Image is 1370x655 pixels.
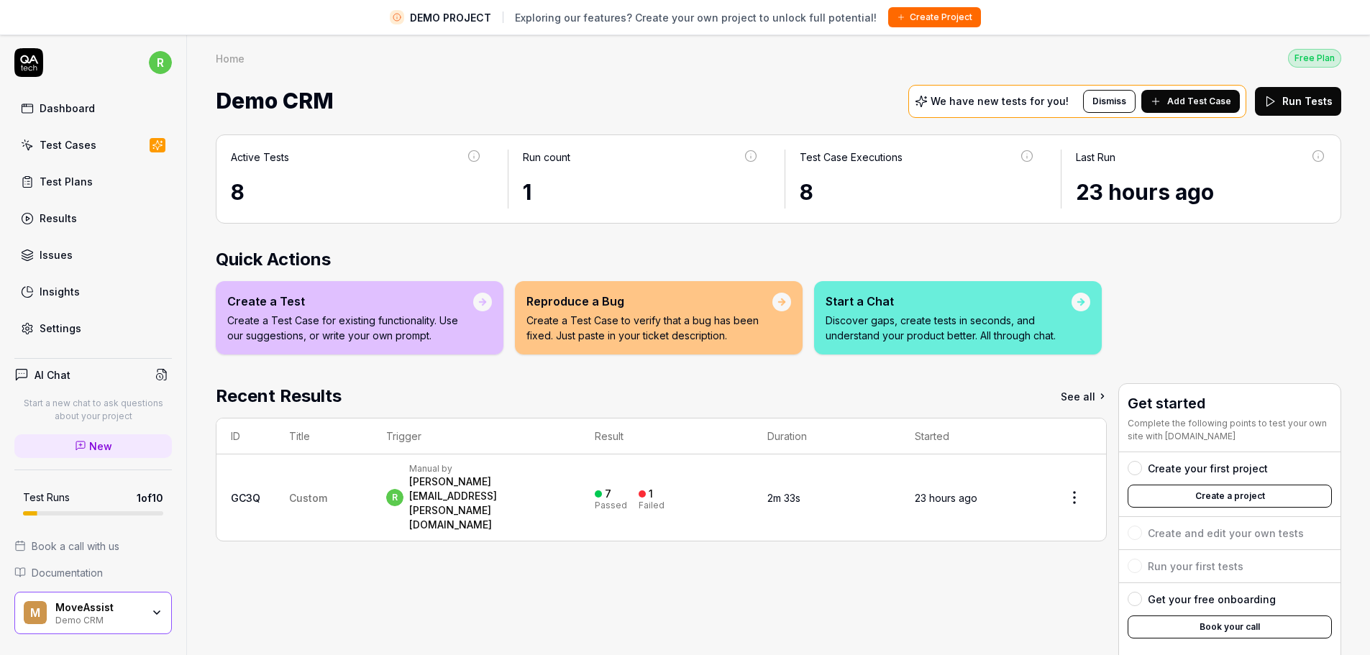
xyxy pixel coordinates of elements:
h2: Recent Results [216,383,342,409]
p: Discover gaps, create tests in seconds, and understand your product better. All through chat. [826,313,1072,343]
div: Start a Chat [826,293,1072,310]
p: Create a Test Case to verify that a bug has been fixed. Just paste in your ticket description. [526,313,772,343]
div: Test Plans [40,174,93,189]
time: 23 hours ago [915,492,977,504]
div: 8 [231,176,482,209]
span: New [89,439,112,454]
div: Complete the following points to test your own site with [DOMAIN_NAME] [1128,417,1332,443]
div: Create your first project [1148,461,1268,476]
a: Book a call with us [14,539,172,554]
a: See all [1061,383,1107,409]
div: Last Run [1076,150,1115,165]
th: Duration [753,418,900,454]
div: Demo CRM [55,613,142,625]
time: 23 hours ago [1076,179,1214,205]
button: MMoveAssistDemo CRM [14,592,172,635]
time: 2m 33s [767,492,800,504]
span: r [149,51,172,74]
button: Add Test Case [1141,90,1240,113]
button: Run Tests [1255,87,1341,116]
div: Reproduce a Bug [526,293,772,310]
button: Create a project [1128,485,1332,508]
span: 1 of 10 [137,490,163,505]
div: Free Plan [1288,49,1341,68]
button: Dismiss [1083,90,1136,113]
a: Insights [14,278,172,306]
div: Test Cases [40,137,96,152]
span: Exploring our features? Create your own project to unlock full potential! [515,10,877,25]
div: Create a Test [227,293,473,310]
p: We have new tests for you! [931,96,1069,106]
span: Add Test Case [1167,95,1231,108]
button: Create Project [888,7,981,27]
p: Create a Test Case for existing functionality. Use our suggestions, or write your own prompt. [227,313,473,343]
div: Failed [639,501,665,510]
h3: Get started [1128,393,1332,414]
div: MoveAssist [55,601,142,614]
div: Get your free onboarding [1148,592,1276,607]
div: Results [40,211,77,226]
div: 8 [800,176,1036,209]
a: Test Cases [14,131,172,159]
span: r [386,489,403,506]
div: Insights [40,284,80,299]
span: Demo CRM [216,82,334,120]
span: DEMO PROJECT [410,10,491,25]
div: Passed [595,501,627,510]
div: Run count [523,150,570,165]
div: Issues [40,247,73,262]
th: ID [216,418,275,454]
span: Documentation [32,565,103,580]
button: Book your call [1128,615,1332,638]
div: Manual by [409,463,566,475]
a: Test Plans [14,168,172,196]
a: New [14,434,172,458]
a: Documentation [14,565,172,580]
th: Title [275,418,372,454]
div: 1 [649,487,653,500]
div: Test Case Executions [800,150,903,165]
p: Start a new chat to ask questions about your project [14,397,172,423]
th: Result [580,418,754,454]
div: Home [216,51,245,65]
a: Dashboard [14,94,172,122]
a: Results [14,204,172,232]
h5: Test Runs [23,491,70,504]
h2: Quick Actions [216,247,1341,272]
div: 7 [605,487,611,500]
div: Active Tests [231,150,289,165]
button: Free Plan [1288,48,1341,68]
h4: AI Chat [35,367,70,383]
div: 1 [523,176,759,209]
button: r [149,48,172,77]
a: Settings [14,314,172,342]
a: GC3Q [231,492,260,504]
span: Book a call with us [32,539,119,554]
div: Dashboard [40,101,95,116]
a: Issues [14,241,172,269]
div: Settings [40,321,81,336]
div: [PERSON_NAME][EMAIL_ADDRESS][PERSON_NAME][DOMAIN_NAME] [409,475,566,532]
span: M [24,601,47,624]
th: Trigger [372,418,580,454]
span: Custom [289,492,327,504]
th: Started [900,418,1043,454]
